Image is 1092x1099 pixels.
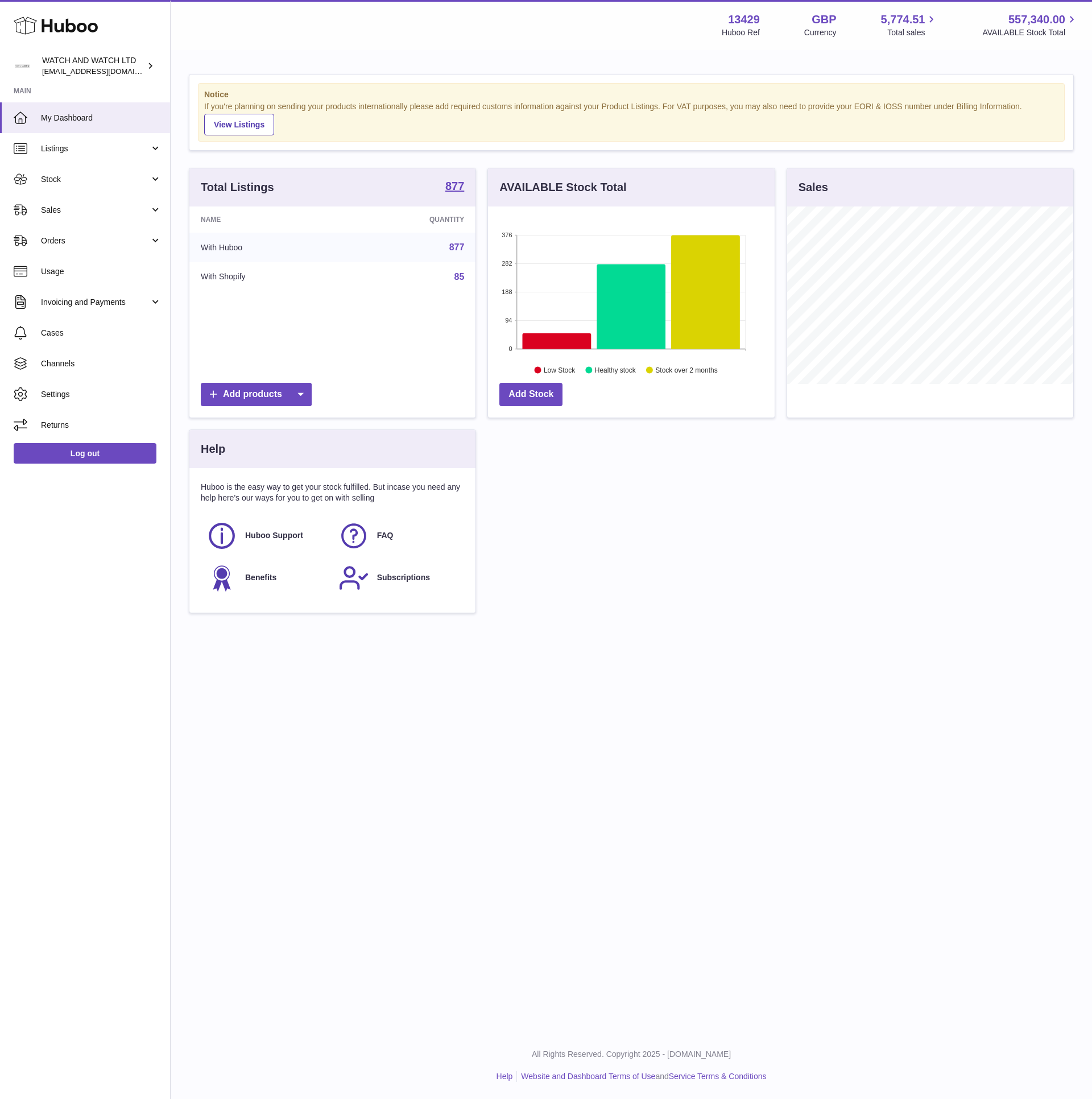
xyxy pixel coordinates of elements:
[499,383,562,406] a: Add Stock
[509,345,512,352] text: 0
[41,420,162,431] span: Returns
[42,67,167,76] span: [EMAIL_ADDRESS][DOMAIN_NAME]
[521,1072,655,1081] a: Website and Dashboard Terms of Use
[544,366,576,374] text: Low Stock
[189,233,344,262] td: With Huboo
[506,317,512,324] text: 94
[595,366,636,374] text: Healthy stock
[982,12,1078,38] a: 557,340.00 AVAILABLE Stock Total
[982,27,1078,38] span: AVAILABLE Stock Total
[454,272,465,282] a: 85
[338,520,459,551] a: FAQ
[812,12,836,27] strong: GBP
[502,260,512,267] text: 282
[338,563,459,593] a: Subscriptions
[669,1072,767,1081] a: Service Terms & Conditions
[189,262,344,292] td: With Shopify
[799,180,828,195] h3: Sales
[445,180,464,192] strong: 877
[245,530,303,541] span: Huboo Support
[206,520,327,551] a: Huboo Support
[722,27,760,38] div: Huboo Ref
[881,12,938,38] a: 5,774.51 Total sales
[728,12,760,27] strong: 13429
[497,1072,513,1081] a: Help
[41,297,150,308] span: Invoicing and Payments
[189,206,344,233] th: Name
[201,180,274,195] h3: Total Listings
[656,366,718,374] text: Stock over 2 months
[502,288,512,295] text: 188
[41,358,162,369] span: Channels
[377,572,430,583] span: Subscriptions
[41,143,150,154] span: Listings
[201,383,312,406] a: Add products
[499,180,626,195] h3: AVAILABLE Stock Total
[449,242,465,252] a: 877
[204,114,274,135] a: View Listings
[180,1049,1083,1060] p: All Rights Reserved. Copyright 2025 - [DOMAIN_NAME]
[41,113,162,123] span: My Dashboard
[204,89,1058,100] strong: Notice
[41,205,150,216] span: Sales
[14,57,31,75] img: baris@watchandwatch.co.uk
[377,530,394,541] span: FAQ
[804,27,837,38] div: Currency
[41,174,150,185] span: Stock
[201,441,225,457] h3: Help
[201,482,464,503] p: Huboo is the easy way to get your stock fulfilled. But incase you need any help here's our ways f...
[502,232,512,238] text: 376
[881,12,925,27] span: 5,774.51
[14,443,156,464] a: Log out
[204,101,1058,135] div: If you're planning on sending your products internationally please add required customs informati...
[1008,12,1065,27] span: 557,340.00
[42,55,144,77] div: WATCH AND WATCH LTD
[887,27,938,38] span: Total sales
[41,328,162,338] span: Cases
[517,1071,766,1082] li: and
[41,266,162,277] span: Usage
[344,206,475,233] th: Quantity
[41,235,150,246] span: Orders
[245,572,276,583] span: Benefits
[206,563,327,593] a: Benefits
[445,180,464,194] a: 877
[41,389,162,400] span: Settings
